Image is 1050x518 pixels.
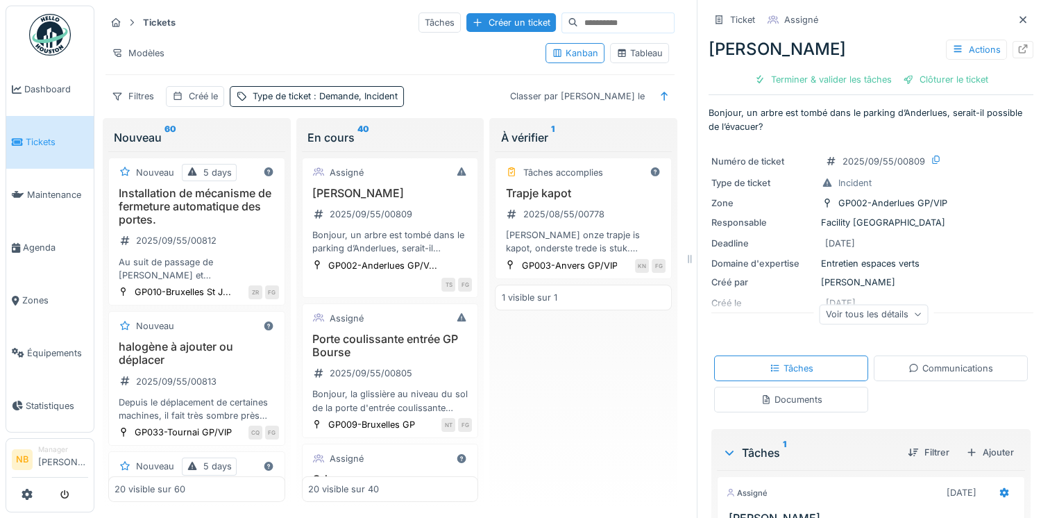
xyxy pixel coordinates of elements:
[27,188,88,201] span: Maintenance
[902,443,955,462] div: Filtrer
[6,169,94,222] a: Maintenance
[761,393,822,406] div: Documents
[711,276,815,289] div: Créé par
[189,90,218,103] div: Créé le
[711,216,1031,229] div: Facility [GEOGRAPHIC_DATA]
[137,16,181,29] strong: Tickets
[135,426,232,439] div: GP033-Tournai GP/VIP
[6,326,94,379] a: Équipements
[248,285,262,299] div: ZR
[6,222,94,274] a: Agenda
[114,129,280,146] div: Nouveau
[308,387,473,414] div: Bonjour, la glissière au niveau du sol de la porte d'entrée coulissante n'est plus la, ou a été c...
[711,216,815,229] div: Responsable
[908,362,993,375] div: Communications
[308,473,473,486] h3: Odeur
[6,274,94,327] a: Zones
[330,166,364,179] div: Assigné
[308,483,379,496] div: 20 visible sur 40
[709,106,1033,133] p: Bonjour, un arbre est tombé dans le parking d’Anderlues, serait-il possible de l’évacuer?
[38,444,88,455] div: Manager
[105,86,160,106] div: Filtres
[12,444,88,478] a: NB Manager[PERSON_NAME]
[253,90,398,103] div: Type de ticket
[897,70,994,89] div: Clôturer le ticket
[136,319,174,333] div: Nouveau
[6,379,94,432] a: Statistiques
[441,418,455,432] div: NT
[23,241,88,254] span: Agenda
[311,91,398,101] span: : Demande, Incident
[115,256,279,282] div: Au suit de passage de [PERSON_NAME] et [PERSON_NAME] au Pacific, ils ont demandés qu'un mécanisme...
[328,418,415,431] div: GP009-Bruxelles GP
[825,237,855,250] div: [DATE]
[523,166,602,179] div: Tâches accomplies
[330,312,364,325] div: Assigné
[500,129,666,146] div: À vérifier
[711,155,815,168] div: Numéro de ticket
[330,367,412,380] div: 2025/09/55/00805
[458,278,472,292] div: FG
[466,13,556,32] div: Créer un ticket
[357,129,369,146] sup: 40
[248,426,262,440] div: CQ
[24,83,88,96] span: Dashboard
[29,14,71,56] img: Badge_color-CXgf-gQk.svg
[730,13,755,26] div: Ticket
[6,116,94,169] a: Tickets
[6,63,94,116] a: Dashboard
[711,176,815,190] div: Type de ticket
[22,294,88,307] span: Zones
[946,40,1007,60] div: Actions
[115,340,279,367] h3: halogène à ajouter ou déplacer
[842,155,925,168] div: 2025/09/55/00809
[711,197,815,210] div: Zone
[838,197,947,210] div: GP002-Anderlues GP/VIP
[418,12,461,33] div: Tâches
[820,304,929,324] div: Voir tous les détails
[330,208,412,221] div: 2025/09/55/00809
[616,47,663,60] div: Tableau
[308,187,473,200] h3: [PERSON_NAME]
[711,276,1031,289] div: [PERSON_NAME]
[27,346,88,360] span: Équipements
[307,129,473,146] div: En cours
[504,86,651,106] div: Classer par [PERSON_NAME] le
[550,129,554,146] sup: 1
[26,135,88,149] span: Tickets
[136,375,217,388] div: 2025/09/55/00813
[308,333,473,359] h3: Porte coulissante entrée GP Bourse
[26,399,88,412] span: Statistiques
[12,449,33,470] li: NB
[521,259,617,272] div: GP003-Anvers GP/VIP
[635,259,649,273] div: KN
[38,444,88,474] li: [PERSON_NAME]
[136,460,174,473] div: Nouveau
[749,70,897,89] div: Terminer & valider les tâches
[203,166,232,179] div: 5 days
[523,208,604,221] div: 2025/08/55/00778
[441,278,455,292] div: TS
[265,426,279,440] div: FG
[711,257,1031,270] div: Entretien espaces verts
[947,486,976,499] div: [DATE]
[115,396,279,422] div: Depuis le déplacement de certaines machines, il fait très sombre près des Open the Box à droite e...
[501,187,666,200] h3: Trapje kapot
[711,237,815,250] div: Deadline
[784,13,818,26] div: Assigné
[960,443,1019,462] div: Ajouter
[135,285,231,299] div: GP010-Bruxelles St J...
[652,259,666,273] div: FG
[164,129,176,146] sup: 60
[330,452,364,465] div: Assigné
[136,234,217,247] div: 2025/09/55/00812
[265,285,279,299] div: FG
[105,43,171,63] div: Modèles
[501,228,666,255] div: [PERSON_NAME] onze trapje is kapot, onderste trede is stuk. Mogen wij a.u.b. een nieuwe trapje he...
[722,444,897,461] div: Tâches
[783,444,786,461] sup: 1
[709,37,1033,62] div: [PERSON_NAME]
[458,418,472,432] div: FG
[328,259,437,272] div: GP002-Anderlues GP/V...
[308,228,473,255] div: Bonjour, un arbre est tombé dans le parking d’Anderlues, serait-il possible de l’évacuer?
